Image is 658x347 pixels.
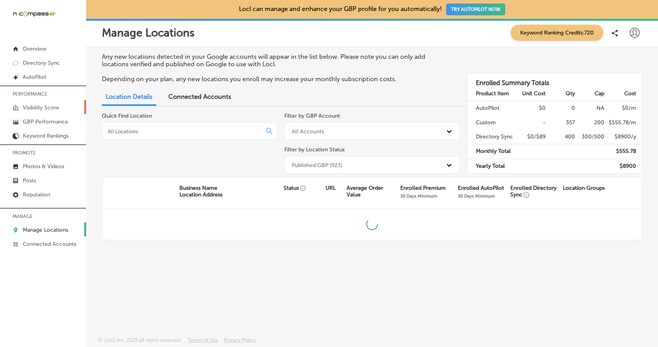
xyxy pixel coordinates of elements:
[292,162,342,168] div: Published GBP (923)
[510,185,559,198] p: Enrolled Directory Sync
[13,10,56,18] img: 660ab0bf-5cc7-4cb8-ba1c-48b5ae0f18e60NCTV_CLogo_TV_Black_-500x88.png
[400,185,446,191] p: Enrolled Premium
[546,116,575,130] td: 357
[102,26,195,39] p: Manage Locations
[23,163,64,170] p: Photos & Videos
[23,191,50,198] p: Reputation
[467,116,517,130] td: Custom
[546,130,575,144] td: 400
[516,116,546,130] td: -
[292,128,324,134] div: All Accounts
[467,73,642,87] h3: Enrolled Summary Totals
[575,130,605,144] td: 300/500
[605,144,642,159] td: $ 555.78
[284,113,340,119] label: Filter by GBP Account
[188,337,218,347] a: Terms of Use
[605,159,642,173] td: $ 8900
[516,87,546,101] th: Unit Cost
[224,337,256,347] a: Privacy Policy
[347,185,396,198] p: Average Order Value
[546,87,575,101] th: Qty
[23,104,59,111] p: Visibility Score
[516,101,546,116] td: $0
[467,130,517,144] td: Directory Sync
[605,130,642,144] td: $ 8900 /y
[467,144,517,159] td: Monthly Total
[575,101,605,116] td: NA
[23,118,68,125] p: GBP Performance
[284,185,325,191] p: Status
[105,337,182,343] p: Locl, Inc. 2025 all rights reserved.
[546,101,575,116] td: 0
[446,4,505,15] button: TRY AUTOPILOT NOW
[400,193,437,199] p: 30 Days Minimum
[575,116,605,130] td: 200
[106,93,152,100] span: Location Details
[102,53,453,68] p: Any new locations detected in your Google accounts will appear in the list below. Please note you...
[575,87,605,101] th: Cap
[23,177,36,184] p: Posts
[168,93,231,100] span: Connected Accounts
[23,241,76,247] p: Connected Accounts
[605,101,642,116] td: $ 0 /m
[23,227,68,233] p: Manage Locations
[605,116,642,130] td: $ 555.78 /m
[325,185,336,191] p: URL
[511,25,603,41] span: Keyword Ranking Credits: 720
[605,87,642,101] th: Cost
[102,113,152,119] label: Quick Find Location
[23,45,46,52] p: Overview
[23,74,46,80] p: AutoPilot
[107,128,260,135] input: All Locations
[284,146,345,153] label: Filter by Location Status
[476,90,509,97] strong: Product Item
[467,159,517,173] td: Yearly Total
[467,101,517,116] td: AutoPilot
[23,60,60,66] p: Directory Sync
[23,133,69,139] p: Keyword Rankings
[458,185,504,191] p: Enrolled AutoPilot
[516,130,546,144] td: $0/$89
[458,193,495,199] p: 30 Days Minimum
[102,75,453,83] p: Depending on your plan, any new locations you enroll may increase your monthly subscription costs.
[563,185,605,191] p: Location Groups
[179,185,222,198] p: Business Name Location Address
